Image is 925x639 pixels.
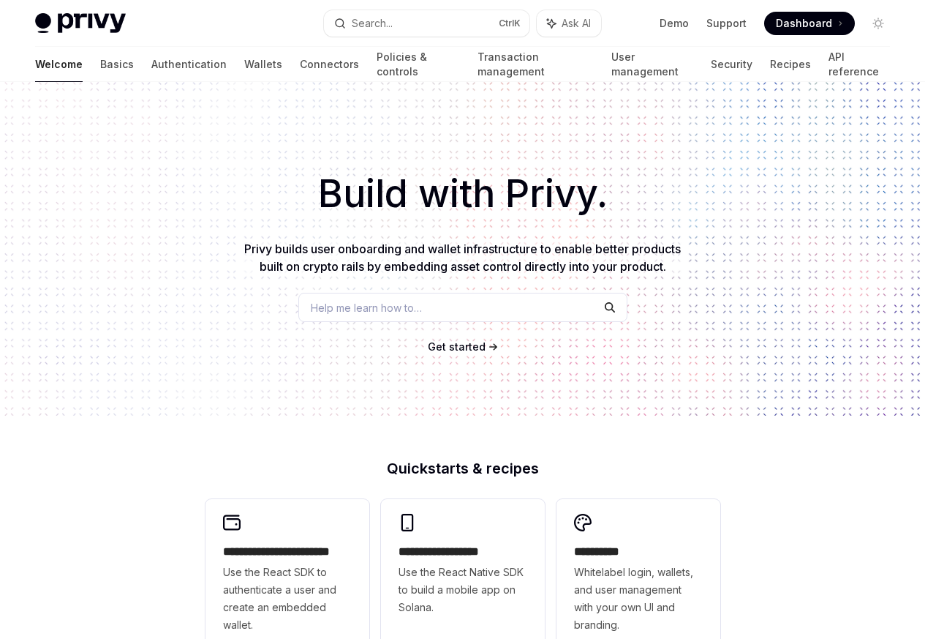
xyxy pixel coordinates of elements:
span: Use the React SDK to authenticate a user and create an embedded wallet. [223,564,352,634]
a: Basics [100,47,134,82]
button: Search...CtrlK [324,10,529,37]
a: Welcome [35,47,83,82]
a: User management [611,47,694,82]
span: Use the React Native SDK to build a mobile app on Solana. [399,564,527,616]
a: Security [711,47,752,82]
span: Dashboard [776,16,832,31]
a: Transaction management [477,47,593,82]
a: Get started [428,340,486,354]
a: Dashboard [764,12,855,35]
button: Toggle dark mode [867,12,890,35]
h2: Quickstarts & recipes [205,461,720,476]
span: Ctrl K [499,18,521,29]
a: Connectors [300,47,359,82]
span: Whitelabel login, wallets, and user management with your own UI and branding. [574,564,703,634]
span: Privy builds user onboarding and wallet infrastructure to enable better products built on crypto ... [244,242,681,274]
span: Get started [428,340,486,353]
a: Wallets [244,47,282,82]
a: Demo [660,16,689,31]
a: Support [706,16,747,31]
span: Help me learn how to… [311,300,422,315]
span: Ask AI [562,16,591,31]
button: Ask AI [537,10,601,37]
a: API reference [828,47,890,82]
img: light logo [35,13,126,34]
a: Recipes [770,47,811,82]
div: Search... [352,15,393,32]
a: Authentication [151,47,227,82]
h1: Build with Privy. [23,165,902,223]
a: Policies & controls [377,47,460,82]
